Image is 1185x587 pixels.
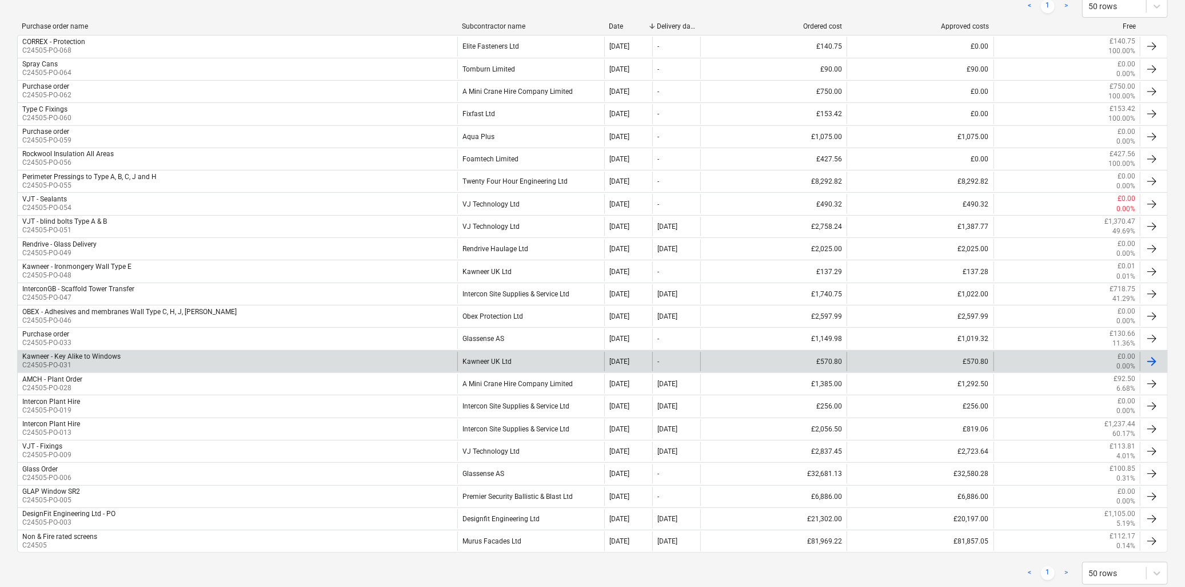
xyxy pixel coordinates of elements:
[700,261,847,281] div: £137.29
[657,447,677,455] div: [DATE]
[847,60,993,79] div: £90.00
[457,37,604,56] div: Elite Fasteners Ltd
[1110,82,1135,92] p: £750.00
[847,172,993,191] div: £8,292.82
[22,46,85,55] p: C24505-PO-068
[22,473,71,483] p: C24505-PO-006
[457,464,604,483] div: Glassense AS
[657,515,677,523] div: [DATE]
[847,329,993,348] div: £1,019.32
[457,374,604,394] div: A Mini Crane Hire Company Limited
[657,290,677,298] div: [DATE]
[22,442,62,450] div: VJT - Fixings
[657,470,659,478] div: -
[457,217,604,236] div: VJ Technology Ltd
[22,510,115,518] div: DesignFit Engineering Ltd - PO
[847,532,993,551] div: £81,857.05
[1110,329,1135,339] p: £130.66
[1108,92,1135,101] p: 100.00%
[457,487,604,506] div: Premier Security Ballistic & Blast Ltd
[852,22,990,30] div: Approved costs
[847,149,993,169] div: £0.00
[1110,284,1135,294] p: £718.75
[22,203,71,213] p: C24505-PO-054
[22,173,157,181] div: Perimeter Pressings to Type A, B, C, J and H
[22,428,80,438] p: C24505-PO-013
[1116,406,1135,416] p: 0.00%
[1116,249,1135,259] p: 0.00%
[1118,127,1135,137] p: £0.00
[457,239,604,259] div: Rendrive Haulage Ltd
[22,495,80,505] p: C24505-PO-005
[22,271,131,280] p: C24505-PO-048
[847,374,993,394] div: £1,292.50
[462,22,600,30] div: Subcontractor name
[1118,239,1135,249] p: £0.00
[609,425,629,433] div: [DATE]
[700,127,847,146] div: £1,075.00
[457,509,604,529] div: Designfit Engineering Ltd
[22,38,85,46] div: CORREX - Protection
[700,172,847,191] div: £8,292.82
[1116,519,1135,529] p: 5.19%
[1116,137,1135,146] p: 0.00%
[1112,227,1135,236] p: 49.69%
[847,509,993,529] div: £20,197.00
[700,329,847,348] div: £1,149.98
[657,268,659,276] div: -
[657,380,677,388] div: [DATE]
[847,127,993,146] div: £1,075.00
[22,293,134,303] p: C24505-PO-047
[847,307,993,326] div: £2,597.99
[22,330,69,338] div: Purchase order
[1116,384,1135,394] p: 6.68%
[457,352,604,371] div: Kawneer UK Ltd
[847,352,993,371] div: £570.80
[457,261,604,281] div: Kawneer UK Ltd
[700,464,847,483] div: £32,681.13
[657,537,677,545] div: [DATE]
[1116,204,1135,214] p: 0.00%
[457,149,604,169] div: Foamtech Limited
[1112,429,1135,439] p: 60.17%
[457,104,604,124] div: Fixfast Ltd
[1110,104,1135,114] p: £153.42
[609,290,629,298] div: [DATE]
[700,374,847,394] div: £1,385.00
[847,419,993,439] div: £819.06
[657,65,659,73] div: -
[22,225,107,235] p: C24505-PO-051
[1110,464,1135,474] p: £100.85
[609,177,629,185] div: [DATE]
[22,113,71,123] p: C24505-PO-060
[657,358,659,366] div: -
[700,396,847,416] div: £256.00
[22,136,71,145] p: C24505-PO-059
[1118,396,1135,406] p: £0.00
[22,487,80,495] div: GLAP Window SR2
[1118,307,1135,316] p: £0.00
[657,493,659,501] div: -
[1104,217,1135,227] p: £1,370.47
[847,104,993,124] div: £0.00
[609,245,629,253] div: [DATE]
[22,128,69,136] div: Purchase order
[22,465,58,473] div: Glass Order
[22,406,80,415] p: C24505-PO-019
[1116,474,1135,483] p: 0.31%
[609,88,629,96] div: [DATE]
[657,312,677,320] div: [DATE]
[457,442,604,461] div: VJ Technology Ltd
[457,284,604,304] div: Intercon Site Supplies & Service Ltd
[22,240,97,248] div: Rendrive - Glass Delivery
[609,537,629,545] div: [DATE]
[609,312,629,320] div: [DATE]
[657,155,659,163] div: -
[22,248,97,258] p: C24505-PO-049
[22,158,114,168] p: C24505-PO-056
[22,420,80,428] div: Intercon Plant Hire
[22,82,69,90] div: Purchase order
[847,82,993,101] div: £0.00
[1023,566,1036,580] a: Previous page
[847,37,993,56] div: £0.00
